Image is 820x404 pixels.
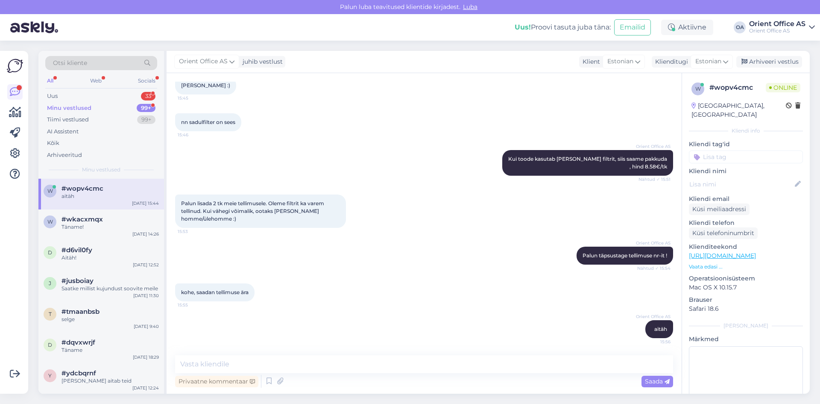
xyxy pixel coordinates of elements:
div: Küsi telefoninumbrit [689,227,758,239]
div: Küsi meiliaadressi [689,203,750,215]
input: Lisa tag [689,150,803,163]
p: Kliendi email [689,195,803,203]
div: [DATE] 12:24 [132,385,159,391]
span: w [695,86,701,92]
p: Safari 18.6 [689,304,803,313]
p: Klienditeekond [689,242,803,251]
button: Emailid [614,19,651,35]
div: Täname [61,346,159,354]
span: #d6vil0fy [61,246,92,254]
div: Arhiveeri vestlus [736,56,802,68]
span: Orient Office AS [636,240,671,246]
span: nn sadulfilter on sees [181,119,235,125]
span: Palun lisada 2 tk meie tellimusele. Oleme filtrit ka varem tellinud. Kui vähegi võimalik, ootaks ... [181,200,325,222]
span: aitäh [654,326,667,332]
div: [DATE] 18:29 [133,354,159,360]
span: Orient Office AS [179,57,228,66]
span: Saada [645,377,670,385]
span: y [48,372,52,379]
div: [DATE] 15:44 [132,200,159,206]
span: 15:55 [178,302,210,308]
div: [DATE] 12:52 [133,262,159,268]
span: Orient Office AS [636,313,671,320]
div: Uus [47,92,58,100]
div: Kõik [47,139,59,147]
div: Privaatne kommentaar [175,376,258,387]
span: #tmaanbsb [61,308,100,316]
span: #dqvxwrjf [61,339,95,346]
div: Kliendi info [689,127,803,135]
span: #wkacxmqx [61,215,103,223]
span: Luba [460,3,480,11]
div: selge [61,316,159,323]
div: Tiimi vestlused [47,115,89,124]
div: Minu vestlused [47,104,91,112]
span: Nähtud ✓ 15:54 [637,265,671,271]
p: Mac OS X 10.15.7 [689,283,803,292]
div: Proovi tasuta juba täna: [515,22,611,32]
div: # wopv4cmc [709,83,766,93]
b: Uus! [515,23,531,31]
div: All [45,75,55,86]
div: [DATE] 11:30 [133,292,159,299]
span: Orient Office AS [636,143,671,150]
span: [PERSON_NAME] :) [181,82,230,88]
div: Täname! [61,223,159,231]
div: Orient Office AS [749,27,805,34]
div: [PERSON_NAME] [689,322,803,330]
span: j [49,280,51,286]
span: Palun täpsustage tellimuse nr-it ! [583,252,667,259]
div: juhib vestlust [239,57,283,66]
div: Klient [579,57,600,66]
span: Minu vestlused [82,166,120,174]
div: 33 [141,92,155,100]
span: 15:56 [638,339,671,345]
div: Orient Office AS [749,21,805,27]
p: Märkmed [689,335,803,344]
div: [GEOGRAPHIC_DATA], [GEOGRAPHIC_DATA] [691,101,786,119]
span: 15:46 [178,132,210,138]
div: AI Assistent [47,127,79,136]
img: Askly Logo [7,58,23,74]
input: Lisa nimi [689,180,793,189]
div: Klienditugi [652,57,688,66]
span: t [49,311,52,317]
p: Operatsioonisüsteem [689,274,803,283]
span: #wopv4cmc [61,185,103,192]
div: Arhiveeritud [47,151,82,159]
span: Otsi kliente [53,59,87,68]
span: Estonian [607,57,633,66]
span: 15:53 [178,228,210,235]
span: Online [766,83,800,92]
a: [URL][DOMAIN_NAME] [689,252,756,260]
span: w [47,218,53,225]
div: [DATE] 14:26 [132,231,159,237]
span: 15:45 [178,95,210,101]
div: Web [88,75,103,86]
div: aitäh [61,192,159,200]
p: Kliendi telefon [689,218,803,227]
span: #jusboiay [61,277,94,285]
div: OA [734,21,746,33]
div: 99+ [137,104,155,112]
p: Vaata edasi ... [689,263,803,271]
span: d [48,342,52,348]
div: [PERSON_NAME] aitab teid [61,377,159,385]
div: Socials [136,75,157,86]
div: Aktiivne [661,20,713,35]
span: kohe, saadan tellimuse ära [181,289,249,295]
div: Saatke millist kujundust soovite meile [61,285,159,292]
span: d [48,249,52,256]
span: Estonian [695,57,721,66]
span: #ydcbqrnf [61,369,96,377]
p: Kliendi tag'id [689,140,803,149]
div: 99+ [137,115,155,124]
div: Aitäh! [61,254,159,262]
span: w [47,188,53,194]
a: Orient Office ASOrient Office AS [749,21,815,34]
div: [DATE] 9:40 [134,323,159,330]
span: Nähtud ✓ 15:51 [638,176,671,183]
span: Kui toode kasutab [PERSON_NAME] filtrit, siis saame pakkuda , hind 8.58€/tk [508,156,668,170]
p: Brauser [689,295,803,304]
p: Kliendi nimi [689,167,803,176]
